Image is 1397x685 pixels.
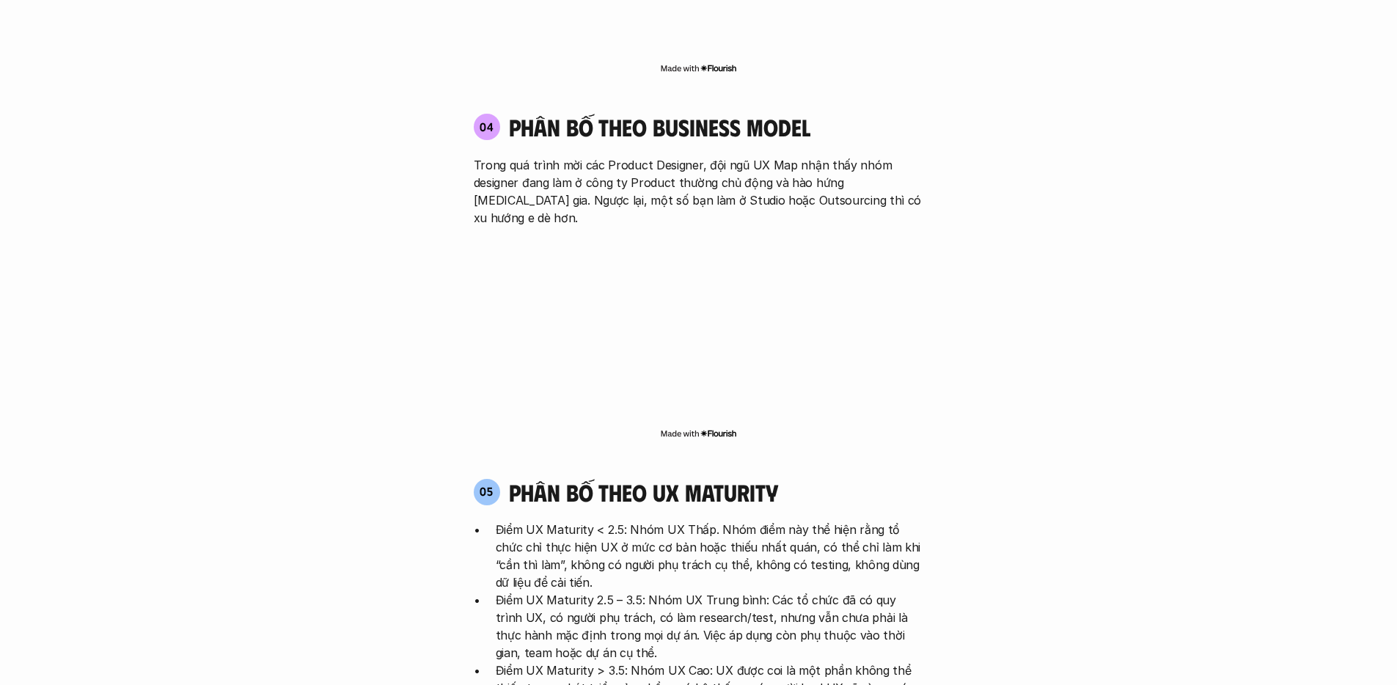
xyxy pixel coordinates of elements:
p: Điểm UX Maturity < 2.5: Nhóm UX Thấp. Nhóm điểm này thể hiện rằng tổ chức chỉ thực hiện UX ở mức ... [496,521,924,591]
iframe: Interactive or visual content [461,234,937,425]
p: Trong quá trình mời các Product Designer, đội ngũ UX Map nhận thấy nhóm designer đang làm ở công ... [474,156,924,227]
p: Điểm UX Maturity 2.5 – 3.5: Nhóm UX Trung bình: Các tổ chức đã có quy trình UX, có người phụ trác... [496,591,924,662]
p: 05 [480,486,494,497]
h4: phân bố theo business model [509,113,810,141]
p: 04 [480,121,494,133]
img: Made with Flourish [660,428,737,439]
img: Made with Flourish [660,62,737,74]
h4: phân bố theo ux maturity [509,478,778,506]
